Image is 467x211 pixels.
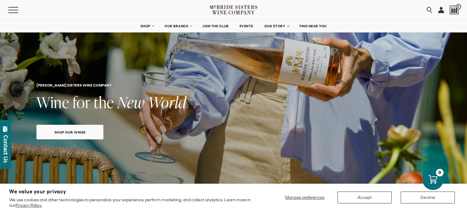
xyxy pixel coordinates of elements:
[282,192,328,203] button: Manage preferences
[436,169,444,176] div: 0
[16,203,42,208] a: Privacy Policy.
[401,192,455,203] button: Decline
[285,195,324,200] span: Manage preferences
[337,192,392,203] button: Accept
[9,189,259,194] h2: We value your privacy
[9,197,259,208] p: We use cookies and other technologies to personalize your experience, perform marketing, and coll...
